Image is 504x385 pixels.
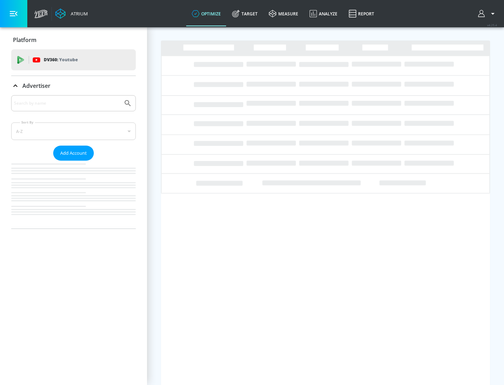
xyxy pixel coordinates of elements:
div: Advertiser [11,76,136,96]
span: v 4.25.4 [487,23,497,27]
p: Youtube [59,56,78,63]
p: Advertiser [22,82,50,90]
div: Platform [11,30,136,50]
a: Report [343,1,380,26]
div: DV360: Youtube [11,49,136,70]
a: Analyze [304,1,343,26]
input: Search by name [14,99,120,108]
a: Atrium [55,8,88,19]
label: Sort By [20,120,35,125]
div: A-Z [11,122,136,140]
a: Target [226,1,263,26]
p: DV360: [44,56,78,64]
button: Add Account [53,146,94,161]
a: measure [263,1,304,26]
div: Advertiser [11,95,136,229]
span: Add Account [60,149,87,157]
div: Atrium [68,10,88,17]
a: optimize [186,1,226,26]
nav: list of Advertiser [11,161,136,229]
p: Platform [13,36,36,44]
